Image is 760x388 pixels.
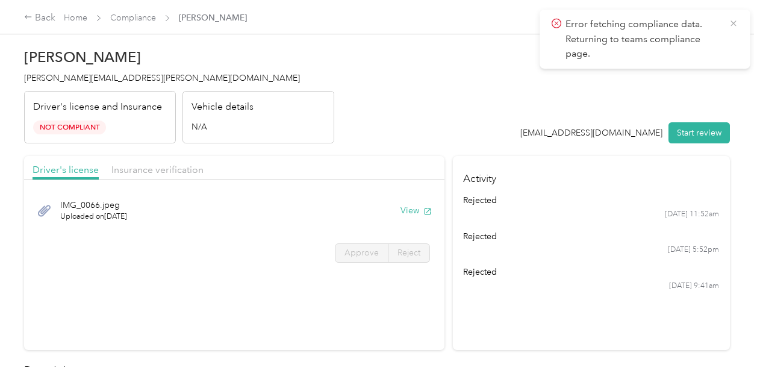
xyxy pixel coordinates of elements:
[693,321,760,388] iframe: Everlance-gr Chat Button Frame
[520,127,662,139] div: [EMAIL_ADDRESS][DOMAIN_NAME]
[24,73,300,83] span: [PERSON_NAME][EMAIL_ADDRESS][PERSON_NAME][DOMAIN_NAME]
[669,281,719,292] time: [DATE] 9:41am
[565,17,720,61] p: Error fetching compliance data. Returning to teams compliance page.
[453,156,730,194] h4: Activity
[463,194,719,207] div: rejected
[192,120,207,133] span: N/A
[344,248,379,258] span: Approve
[400,204,432,217] button: View
[397,248,420,258] span: Reject
[463,230,719,243] div: rejected
[33,120,106,134] span: Not Compliant
[192,100,254,114] p: Vehicle details
[463,266,719,278] div: rejected
[179,11,247,24] span: [PERSON_NAME]
[668,245,719,255] time: [DATE] 5:52pm
[60,211,127,222] span: Uploaded on [DATE]
[24,49,334,66] h2: [PERSON_NAME]
[33,164,99,175] span: Driver's license
[64,13,87,23] a: Home
[33,100,162,114] p: Driver's license and Insurance
[665,209,719,220] time: [DATE] 11:52am
[110,13,156,23] a: Compliance
[668,122,730,143] button: Start review
[111,164,204,175] span: Insurance verification
[24,11,55,25] div: Back
[60,199,127,211] span: IMG_0066.jpeg
[24,363,730,379] h2: Driver’s License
